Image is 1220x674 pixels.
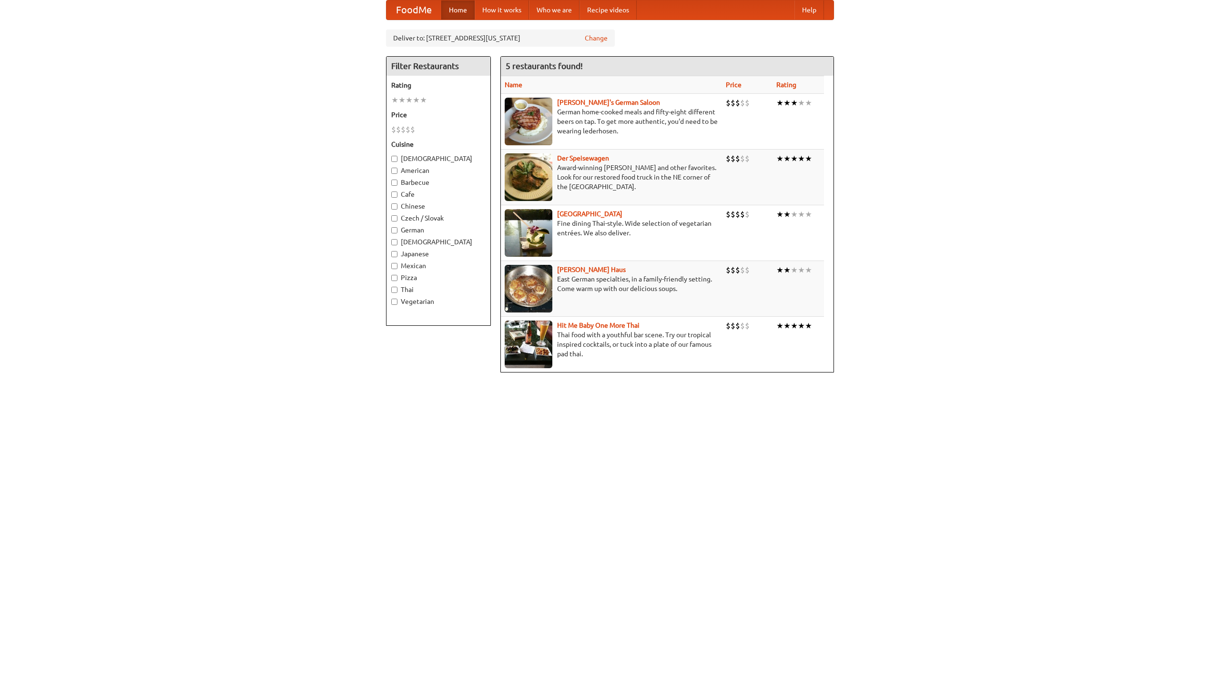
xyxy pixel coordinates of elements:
li: ★ [791,209,798,220]
h5: Price [391,110,486,120]
li: ★ [783,209,791,220]
label: German [391,225,486,235]
li: $ [735,153,740,164]
input: Barbecue [391,180,397,186]
li: $ [396,124,401,135]
a: Help [794,0,824,20]
input: [DEMOGRAPHIC_DATA] [391,239,397,245]
p: Thai food with a youthful bar scene. Try our tropical inspired cocktails, or tuck into a plate of... [505,330,718,359]
label: Czech / Slovak [391,213,486,223]
ng-pluralize: 5 restaurants found! [506,61,583,70]
li: ★ [776,153,783,164]
a: Change [585,33,608,43]
label: Mexican [391,261,486,271]
li: $ [731,98,735,108]
li: $ [731,265,735,275]
a: Recipe videos [579,0,637,20]
li: $ [401,124,406,135]
li: $ [731,209,735,220]
li: ★ [805,321,812,331]
li: $ [735,98,740,108]
li: $ [726,153,731,164]
input: Japanese [391,251,397,257]
label: Cafe [391,190,486,199]
label: Japanese [391,249,486,259]
label: Vegetarian [391,297,486,306]
input: American [391,168,397,174]
b: [PERSON_NAME] Haus [557,266,626,273]
li: $ [726,98,731,108]
li: $ [406,124,410,135]
li: ★ [783,265,791,275]
li: ★ [805,98,812,108]
li: ★ [398,95,406,105]
li: $ [740,321,745,331]
li: $ [745,321,750,331]
img: speisewagen.jpg [505,153,552,201]
li: ★ [805,153,812,164]
li: ★ [776,321,783,331]
li: ★ [783,98,791,108]
p: Fine dining Thai-style. Wide selection of vegetarian entrées. We also deliver. [505,219,718,238]
img: kohlhaus.jpg [505,265,552,312]
input: Pizza [391,275,397,281]
li: ★ [413,95,420,105]
li: ★ [791,321,798,331]
li: ★ [805,265,812,275]
li: ★ [798,321,805,331]
h5: Cuisine [391,140,486,149]
label: Thai [391,285,486,294]
li: ★ [783,321,791,331]
input: Mexican [391,263,397,269]
a: Rating [776,81,796,89]
li: $ [726,321,731,331]
li: ★ [776,98,783,108]
li: ★ [791,98,798,108]
li: $ [740,265,745,275]
label: Pizza [391,273,486,282]
li: $ [731,153,735,164]
li: ★ [783,153,791,164]
li: ★ [391,95,398,105]
input: Vegetarian [391,299,397,305]
h5: Rating [391,80,486,90]
a: Name [505,81,522,89]
li: ★ [406,95,413,105]
a: Der Speisewagen [557,154,609,162]
li: $ [726,265,731,275]
label: Barbecue [391,178,486,187]
input: German [391,227,397,233]
label: [DEMOGRAPHIC_DATA] [391,154,486,163]
a: FoodMe [386,0,441,20]
a: [PERSON_NAME]'s German Saloon [557,99,660,106]
li: $ [745,265,750,275]
li: $ [726,209,731,220]
input: Thai [391,287,397,293]
input: Czech / Slovak [391,215,397,221]
a: Hit Me Baby One More Thai [557,322,640,329]
h4: Filter Restaurants [386,57,490,76]
li: $ [735,321,740,331]
p: East German specialties, in a family-friendly setting. Come warm up with our delicious soups. [505,274,718,293]
li: ★ [798,209,805,220]
a: How it works [475,0,529,20]
li: $ [740,153,745,164]
label: Chinese [391,201,486,211]
img: satay.jpg [505,209,552,257]
li: ★ [805,209,812,220]
li: $ [735,265,740,275]
li: $ [745,209,750,220]
li: $ [740,98,745,108]
img: babythai.jpg [505,321,552,368]
li: ★ [798,265,805,275]
li: ★ [798,98,805,108]
a: Home [441,0,475,20]
li: $ [745,98,750,108]
p: German home-cooked meals and fifty-eight different beers on tap. To get more authentic, you'd nee... [505,107,718,136]
input: Chinese [391,203,397,210]
input: [DEMOGRAPHIC_DATA] [391,156,397,162]
li: ★ [776,209,783,220]
div: Deliver to: [STREET_ADDRESS][US_STATE] [386,30,615,47]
